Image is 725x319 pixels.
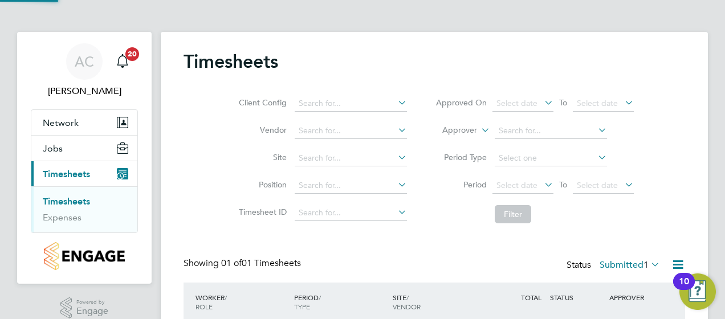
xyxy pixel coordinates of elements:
span: To [556,177,571,192]
span: TOTAL [521,293,541,302]
div: APPROVER [606,287,666,308]
span: Jobs [43,143,63,154]
h2: Timesheets [184,50,278,73]
div: Status [567,257,662,273]
span: ROLE [195,302,213,311]
label: Client Config [235,97,287,108]
label: Vendor [235,125,287,135]
div: STATUS [547,287,606,308]
span: Network [43,117,79,128]
input: Select one [495,150,607,166]
a: Expenses [43,212,82,223]
input: Search for... [295,123,407,139]
span: To [556,95,571,110]
label: Approver [426,125,477,136]
label: Position [235,179,287,190]
a: AC[PERSON_NAME] [31,43,138,98]
span: Select date [577,98,618,108]
span: Aurie Cox [31,84,138,98]
label: Timesheet ID [235,207,287,217]
span: Select date [496,180,537,190]
div: Timesheets [31,186,137,232]
img: countryside-properties-logo-retina.png [44,242,124,270]
input: Search for... [295,178,407,194]
span: Select date [577,180,618,190]
button: Open Resource Center, 10 new notifications [679,273,716,310]
span: Select date [496,98,537,108]
span: / [319,293,321,302]
button: Filter [495,205,531,223]
label: Approved On [435,97,487,108]
div: 10 [679,281,689,296]
span: 01 Timesheets [221,257,301,269]
span: AC [75,54,94,69]
label: Period Type [435,152,487,162]
nav: Main navigation [17,32,152,284]
span: TYPE [294,302,310,311]
div: WORKER [193,287,291,317]
div: Showing [184,257,303,269]
div: PERIOD [291,287,390,317]
a: 20 [111,43,134,80]
input: Search for... [495,123,607,139]
span: 20 [125,47,139,61]
label: Site [235,152,287,162]
span: / [406,293,409,302]
span: Engage [76,306,108,316]
a: Timesheets [43,196,90,207]
button: Jobs [31,136,137,161]
input: Search for... [295,96,407,112]
button: Timesheets [31,161,137,186]
span: 1 [643,259,649,271]
label: Submitted [600,259,660,271]
input: Search for... [295,150,407,166]
span: VENDOR [393,302,421,311]
span: / [225,293,227,302]
a: Powered byEngage [60,297,109,319]
button: Network [31,110,137,135]
a: Go to home page [31,242,138,270]
div: SITE [390,287,488,317]
span: Timesheets [43,169,90,179]
label: Period [435,179,487,190]
input: Search for... [295,205,407,221]
span: Powered by [76,297,108,307]
span: 01 of [221,257,242,269]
